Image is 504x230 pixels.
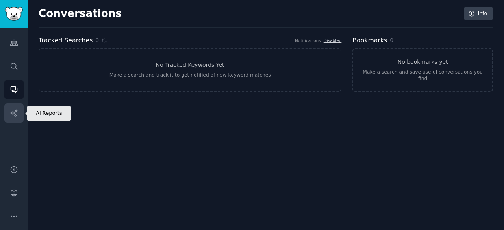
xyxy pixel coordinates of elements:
div: Make a search and track it to get notified of new keyword matches [109,72,271,79]
h3: No Tracked Keywords Yet [156,61,224,69]
h2: Tracked Searches [39,36,93,46]
a: No Tracked Keywords YetMake a search and track it to get notified of new keyword matches [39,48,341,92]
img: GummySearch logo [5,7,23,21]
h2: Bookmarks [352,36,387,46]
a: No bookmarks yetMake a search and save useful conversations you find [352,48,493,92]
a: Disabled [324,38,342,43]
a: Info [464,7,493,20]
div: Notifications [295,38,321,43]
div: Make a search and save useful conversations you find [359,69,487,83]
span: 0 [390,37,393,43]
span: 0 [95,36,99,44]
h3: No bookmarks yet [398,58,448,66]
h2: Conversations [39,7,122,20]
